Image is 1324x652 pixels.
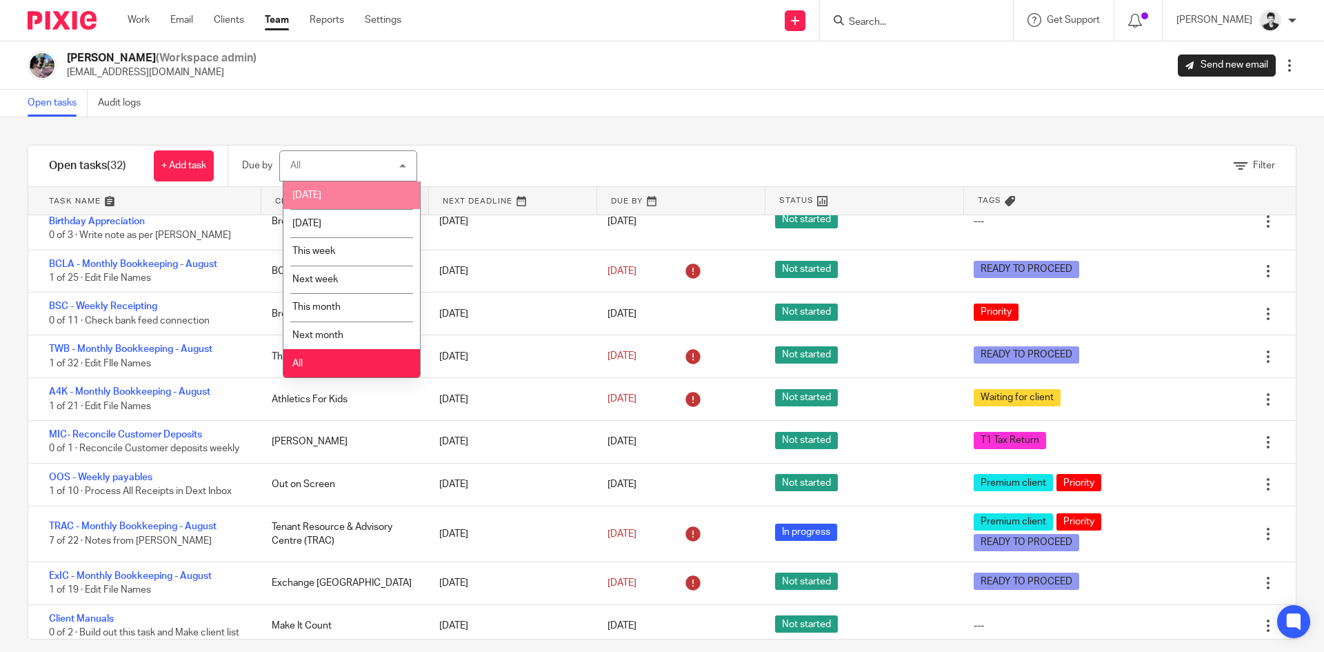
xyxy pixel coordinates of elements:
div: Make It Count [258,612,425,640]
span: In progress [775,524,837,541]
a: BSC - Weekly Receipting [49,302,157,311]
span: [DATE] [608,352,636,362]
a: Client Manuals [49,614,114,624]
a: Work [128,13,150,27]
div: Tenant Resource & Advisory Centre (TRAC) [258,513,425,555]
span: 7 of 22 · Notes from [PERSON_NAME] [49,536,212,546]
img: Screen%20Shot%202020-06-25%20at%209.49.30%20AM.png [28,51,57,80]
span: T1 Tax Return [974,432,1046,449]
div: BC Library Association (BCLA) [258,257,425,285]
span: Not started [775,615,838,633]
a: MIC- Reconcile Customer Deposits [49,430,202,439]
a: + Add task [154,150,214,181]
div: [DATE] [425,257,593,285]
div: [DATE] [425,612,593,640]
a: TRAC - Monthly Bookkeeping - August [49,522,217,531]
span: [DATE] [292,190,321,200]
span: Not started [775,211,838,228]
span: 0 of 3 · Write note as per [PERSON_NAME] [49,230,231,240]
a: Email [170,13,193,27]
div: Breathing Space Counselling [258,300,425,328]
div: [DATE] [425,300,593,328]
span: [DATE] [608,529,636,539]
span: Not started [775,304,838,321]
span: [DATE] [608,621,636,631]
input: Search [847,17,972,29]
a: ExIC - Monthly Bookkeeping - August [49,571,212,581]
img: squarehead.jpg [1259,10,1281,32]
span: Not started [775,261,838,278]
a: OOS - Weekly payables [49,473,152,482]
p: [EMAIL_ADDRESS][DOMAIN_NAME] [67,66,257,79]
div: [DATE] [425,569,593,597]
a: Open tasks [28,90,88,117]
div: [DATE] [425,520,593,548]
a: Send new email [1178,55,1276,77]
span: [DATE] [608,309,636,319]
span: Status [779,195,814,206]
a: BCLA - Monthly Bookkeeping - August [49,259,217,269]
div: Breathing Space Counselling [258,208,425,235]
span: 1 of 25 · Edit File Names [49,273,151,283]
span: This month [292,302,341,312]
h2: [PERSON_NAME] [67,51,257,66]
a: Settings [365,13,401,27]
span: [DATE] [608,266,636,276]
p: Due by [242,159,272,172]
span: [DATE] [292,219,321,228]
div: The Wild Bunch Design Corp [258,343,425,371]
div: [DATE] [425,428,593,455]
span: 1 of 21 · Edit File Names [49,402,151,411]
div: Out on Screen [258,471,425,498]
span: READY TO PROCEED [974,573,1079,590]
p: [PERSON_NAME] [1176,13,1252,27]
span: Priority [1056,474,1101,491]
a: Audit logs [98,90,151,117]
span: Not started [775,346,838,364]
a: [DEMOGRAPHIC_DATA] [PERSON_NAME] Birthday Appreciation [49,202,233,226]
span: [DATE] [608,217,636,226]
a: Team [265,13,289,27]
div: Exchange [GEOGRAPHIC_DATA] [258,569,425,597]
div: [DATE] [425,208,593,235]
span: Waiting for client [974,389,1061,406]
div: --- [974,619,984,633]
div: [PERSON_NAME] [258,428,425,455]
span: READY TO PROCEED [974,346,1079,364]
a: Reports [310,13,344,27]
span: READY TO PROCEED [974,261,1079,278]
a: Clients [214,13,244,27]
span: (32) [107,160,126,171]
div: All [290,161,301,170]
img: Pixie [28,11,97,30]
span: [DATE] [608,480,636,489]
div: [DATE] [425,386,593,413]
span: [DATE] [608,437,636,447]
span: [DATE] [608,395,636,404]
span: READY TO PROCEED [974,534,1079,551]
span: [DATE] [608,578,636,588]
span: 1 of 19 · Edit File Names [49,586,151,595]
span: Not started [775,389,838,406]
span: Priority [974,304,1019,321]
span: Not started [775,432,838,449]
span: All [292,359,303,368]
div: --- [974,215,984,228]
span: Next month [292,330,343,340]
span: 1 of 32 · Edit FIle Names [49,359,151,368]
span: Premium client [974,474,1053,491]
span: This week [292,246,335,256]
span: 0 of 11 · Check bank feed connection [49,316,210,326]
div: [DATE] [425,471,593,498]
span: Tags [978,195,1001,206]
h1: Open tasks [49,159,126,173]
a: A4K - Monthly Bookkeeping - August [49,387,210,397]
div: [DATE] [425,343,593,371]
span: Filter [1253,161,1275,170]
div: Athletics For Kids [258,386,425,413]
a: TWB - Monthly Bookkeeping - August [49,344,212,354]
span: 0 of 1 · Reconcile Customer deposits weekly [49,444,239,454]
span: Premium client [974,513,1053,531]
span: (Workspace admin) [156,52,257,63]
span: Not started [775,474,838,491]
